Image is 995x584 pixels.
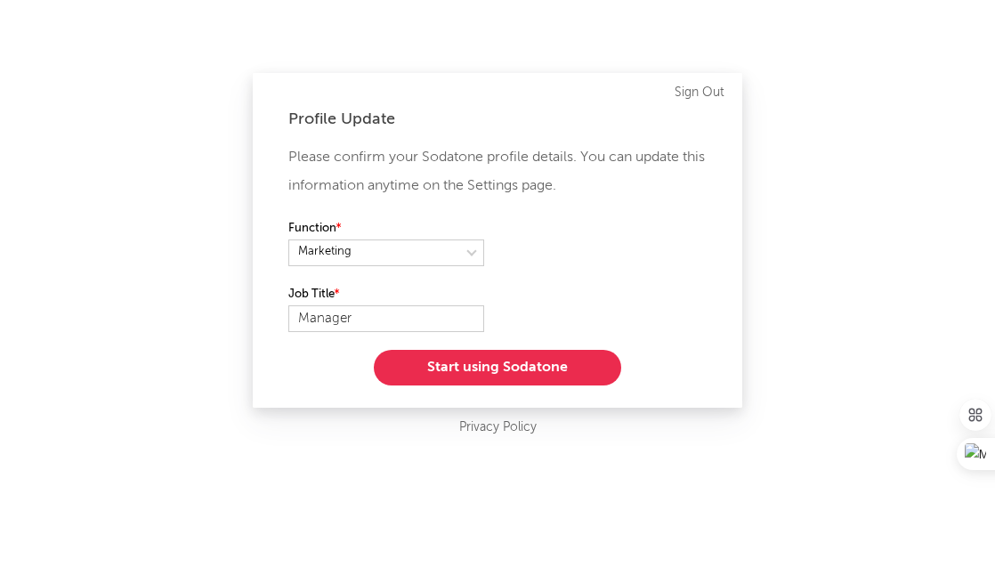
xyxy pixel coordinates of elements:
[675,82,724,103] a: Sign Out
[288,284,484,305] label: Job Title
[288,109,707,130] div: Profile Update
[288,143,707,200] p: Please confirm your Sodatone profile details. You can update this information anytime on the Sett...
[459,417,537,439] a: Privacy Policy
[374,350,621,385] button: Start using Sodatone
[288,218,484,239] label: Function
